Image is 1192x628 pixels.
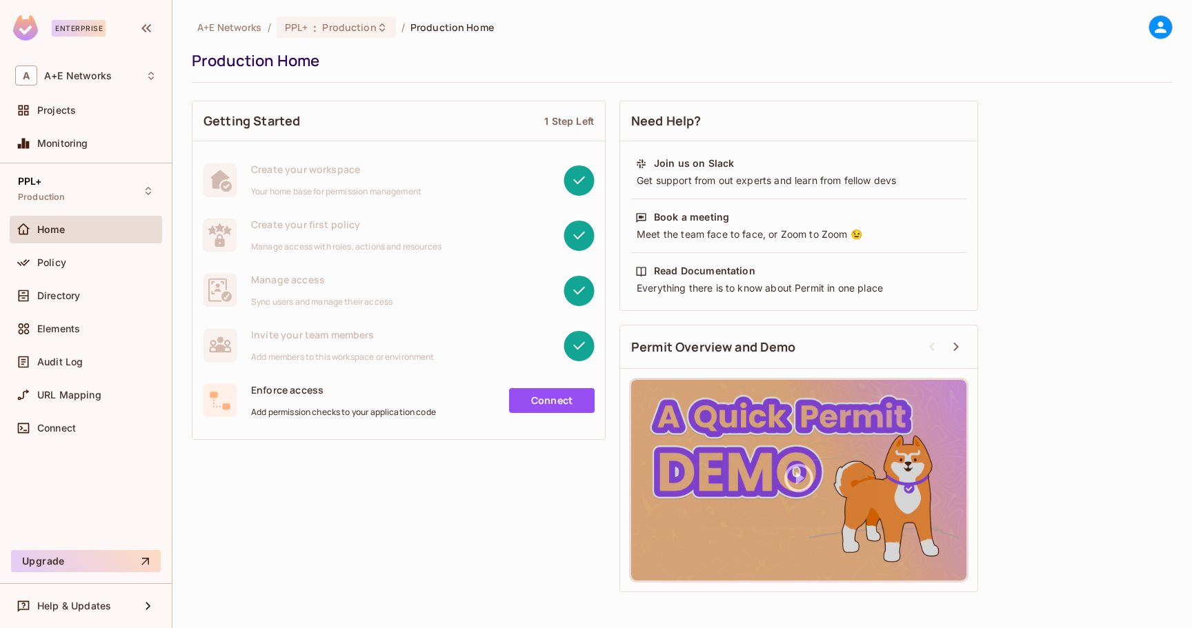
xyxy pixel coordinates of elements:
div: Everything there is to know about Permit in one place [635,281,962,295]
span: PPL+ [285,21,308,34]
span: Add members to this workspace or environment [251,352,435,363]
span: Help & Updates [37,600,111,611]
span: Production [18,192,66,203]
span: A [15,65,37,85]
span: Manage access with roles, actions and resources [251,241,441,252]
span: Production Home [410,21,494,34]
span: URL Mapping [37,389,101,401]
span: the active workspace [197,21,262,34]
li: / [268,21,271,34]
span: Directory [37,290,80,301]
span: Need Help? [631,112,702,130]
span: Workspace: A+E Networks [44,70,112,81]
div: Get support from out experts and learn from fellow devs [635,174,962,188]
div: Enterprise [52,20,106,37]
button: Upgrade [11,550,161,572]
span: Enforce access [251,383,436,396]
span: Permit Overview and Demo [631,338,796,356]
span: Getting Started [203,112,300,130]
span: Manage access [251,273,393,286]
span: Create your workspace [251,163,421,176]
span: : [312,22,317,33]
span: Monitoring [37,138,88,149]
span: Policy [37,257,66,268]
span: Your home base for permission management [251,186,421,197]
div: Book a meeting [654,210,729,224]
span: Connect [37,423,76,434]
span: PPL+ [18,176,42,187]
div: Read Documentation [654,264,755,278]
li: / [401,21,405,34]
span: Projects [37,105,76,116]
a: Connect [509,388,595,413]
span: Production [322,21,376,34]
div: Join us on Slack [654,156,734,170]
img: SReyMgAAAABJRU5ErkJggg== [13,15,38,41]
div: Meet the team face to face, or Zoom to Zoom 😉 [635,227,962,241]
span: Create your first policy [251,218,441,231]
span: Audit Log [37,356,83,367]
div: Production Home [192,50,1166,71]
div: 1 Step Left [544,114,594,128]
span: Add permission checks to your application code [251,407,436,418]
span: Elements [37,323,80,334]
span: Home [37,224,66,235]
span: Sync users and manage their access [251,296,393,307]
span: Invite your team members [251,328,435,341]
